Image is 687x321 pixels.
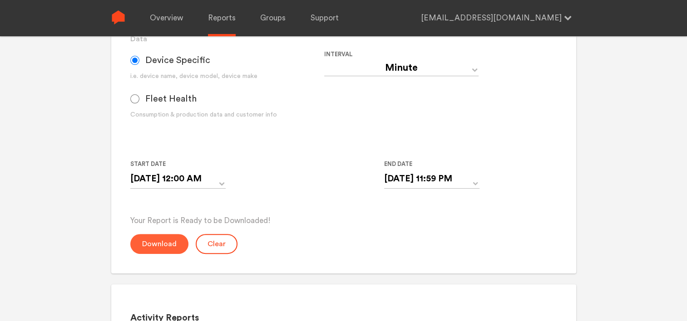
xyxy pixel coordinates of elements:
[130,234,188,254] button: Download
[130,159,218,170] label: Start Date
[145,93,197,104] span: Fleet Health
[130,94,139,103] input: Fleet Health
[196,234,237,254] button: Clear
[130,34,557,44] h3: Data
[130,56,139,65] input: Device Specific
[324,49,511,60] label: Interval
[111,10,125,24] img: Sense Logo
[130,240,188,248] a: Download
[130,110,324,120] div: Consumption & production data and customer info
[384,159,472,170] label: End Date
[145,55,210,66] span: Device Specific
[130,215,557,226] p: Your Report is Ready to be Downloaded!
[130,72,324,81] div: i.e. device name, device model, device make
